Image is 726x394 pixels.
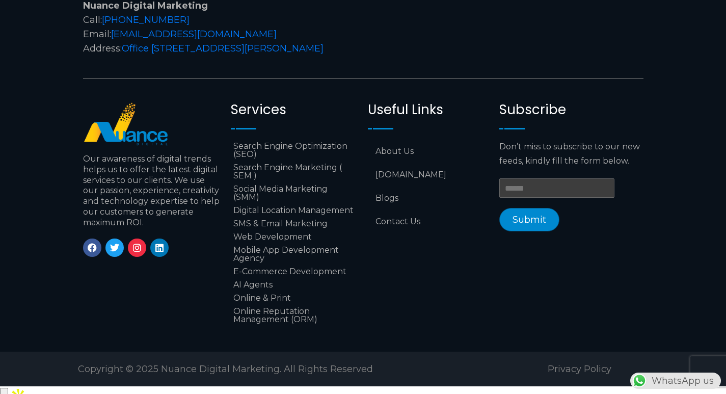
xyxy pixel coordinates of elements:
a: Search Engine Marketing ( SEM ) [231,161,358,182]
a: Web Development [231,230,358,244]
a: Search Engine Optimization (SEO) [231,140,358,161]
a: Blogs [368,187,489,210]
img: WhatsApp [631,373,648,389]
a: [DOMAIN_NAME] [368,163,489,187]
a: AI Agents [231,278,358,292]
a: SMS & Email Marketing [231,217,358,230]
a: Social Media Marketing (SMM) [231,182,358,204]
a: About Us [368,140,489,163]
p: Our awareness of digital trends helps us to offer the latest digital services to our clients. We ... [83,154,221,228]
a: Online & Print [231,292,358,305]
h2: Subscribe [499,102,643,118]
a: [PHONE_NUMBER] [102,14,190,25]
a: Digital Location Management [231,204,358,217]
h2: Useful Links [368,102,489,118]
span: Copyright © 2025 Nuance Digital Marketing. All Rights Reserved [78,363,373,375]
a: E-Commerce Development [231,265,358,278]
button: Submit [499,208,559,231]
a: Mobile App Development Agency [231,244,358,265]
a: Privacy Policy [548,363,611,375]
a: Online Reputation Management (ORM) [231,305,358,326]
h2: Services [231,102,358,118]
a: Contact Us [368,210,489,233]
a: WhatsAppWhatsApp us [630,375,721,386]
a: [EMAIL_ADDRESS][DOMAIN_NAME] [111,29,277,40]
a: Office [STREET_ADDRESS][PERSON_NAME] [122,43,324,54]
p: Don’t miss to subscribe to our new feeds, kindly fill the form below. [499,140,643,168]
div: WhatsApp us [630,373,721,389]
